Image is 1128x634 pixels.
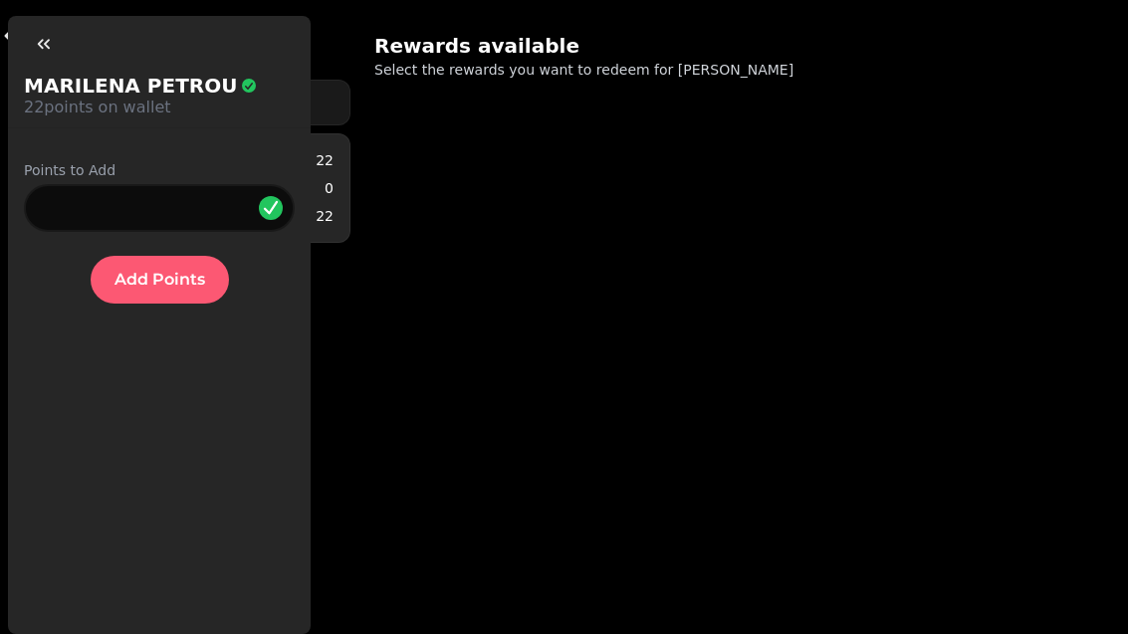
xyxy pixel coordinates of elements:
p: 0 [325,178,334,198]
p: 22 [316,206,334,226]
p: MARILENA PETROU [24,72,237,100]
h2: Rewards available [374,32,757,60]
p: 22 [316,150,334,170]
p: Select the rewards you want to redeem for [374,60,884,80]
span: Add Points [114,272,205,288]
button: Add Points [91,256,229,304]
p: 22 points on wallet [24,96,257,119]
label: Points to Add [24,160,295,180]
span: [PERSON_NAME] [678,62,793,78]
